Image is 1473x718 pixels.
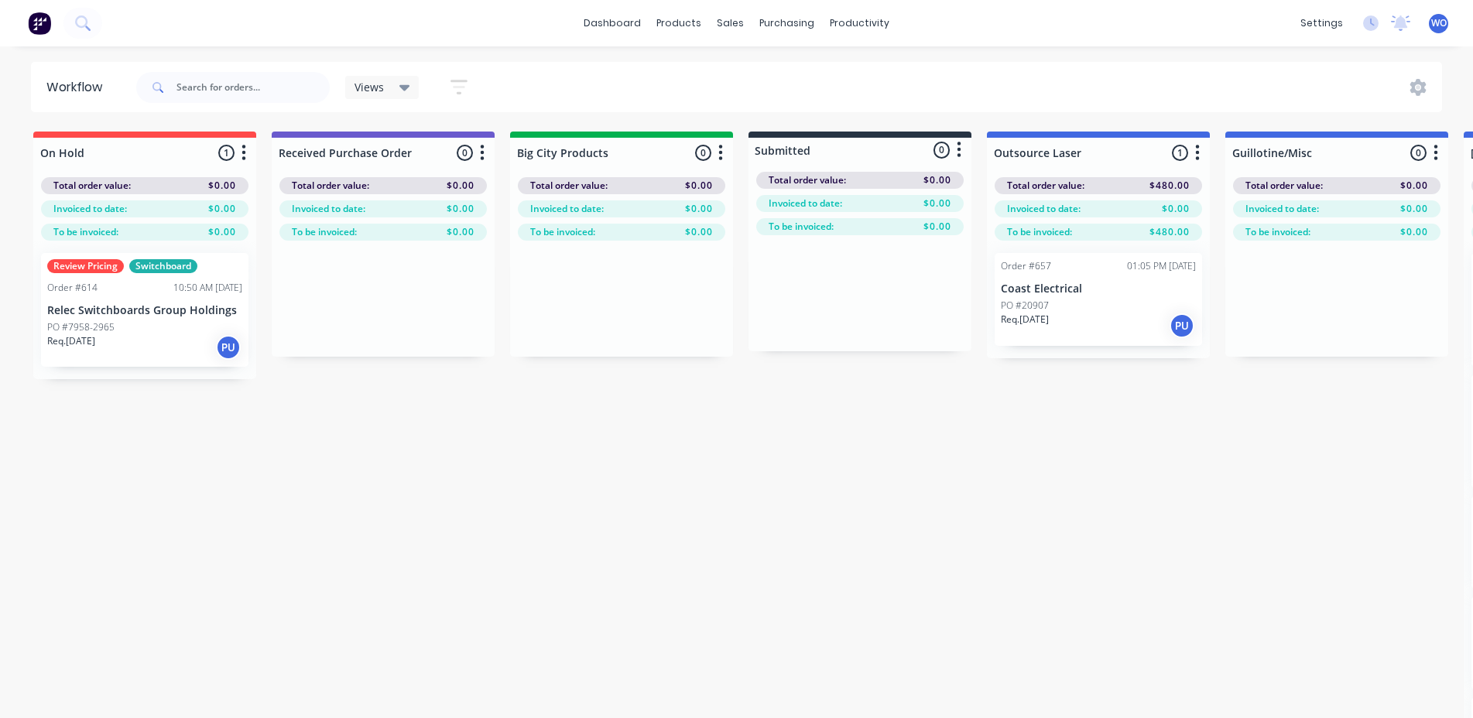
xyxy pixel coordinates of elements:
span: To be invoiced: [53,225,118,239]
a: dashboard [576,12,649,35]
div: 01:05 PM [DATE] [1127,259,1196,273]
span: $0.00 [1400,202,1428,216]
span: Total order value: [1245,179,1323,193]
div: Review Pricing [47,259,124,273]
div: PU [1170,313,1194,338]
span: Invoiced to date: [530,202,604,216]
div: Order #614 [47,281,98,295]
span: $480.00 [1149,179,1190,193]
input: Search for orders... [176,72,330,103]
span: Total order value: [292,179,369,193]
span: Views [355,79,384,95]
p: PO #20907 [1001,299,1049,313]
div: Review PricingSwitchboardOrder #61410:50 AM [DATE]Relec Switchboards Group HoldingsPO #7958-2965R... [41,253,248,367]
span: $0.00 [923,173,951,187]
img: Factory [28,12,51,35]
span: Invoiced to date: [292,202,365,216]
span: $0.00 [208,179,236,193]
span: Invoiced to date: [1007,202,1081,216]
span: $0.00 [447,225,474,239]
div: Order #65701:05 PM [DATE]Coast ElectricalPO #20907Req.[DATE]PU [995,253,1202,346]
div: productivity [822,12,897,35]
span: $0.00 [1162,202,1190,216]
span: $0.00 [208,225,236,239]
div: PU [216,335,241,360]
span: Invoiced to date: [1245,202,1319,216]
div: Switchboard [129,259,197,273]
p: PO #7958-2965 [47,320,115,334]
span: $0.00 [923,220,951,234]
span: $0.00 [685,179,713,193]
span: $0.00 [208,202,236,216]
div: 10:50 AM [DATE] [173,281,242,295]
span: Total order value: [769,173,846,187]
span: $480.00 [1149,225,1190,239]
span: $0.00 [685,202,713,216]
span: WO [1431,16,1447,30]
span: $0.00 [1400,225,1428,239]
span: $0.00 [447,179,474,193]
span: To be invoiced: [769,220,834,234]
div: purchasing [752,12,822,35]
span: To be invoiced: [1245,225,1310,239]
div: products [649,12,709,35]
span: Invoiced to date: [769,197,842,210]
span: $0.00 [1400,179,1428,193]
span: Invoiced to date: [53,202,127,216]
span: To be invoiced: [530,225,595,239]
span: $0.00 [923,197,951,210]
div: Order #657 [1001,259,1051,273]
span: Total order value: [53,179,131,193]
div: settings [1293,12,1351,35]
span: To be invoiced: [1007,225,1072,239]
p: Req. [DATE] [1001,313,1049,327]
div: sales [709,12,752,35]
span: $0.00 [685,225,713,239]
span: $0.00 [447,202,474,216]
span: Total order value: [530,179,608,193]
p: Relec Switchboards Group Holdings [47,304,242,317]
span: To be invoiced: [292,225,357,239]
p: Coast Electrical [1001,282,1196,296]
span: Total order value: [1007,179,1084,193]
div: Workflow [46,78,110,97]
p: Req. [DATE] [47,334,95,348]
